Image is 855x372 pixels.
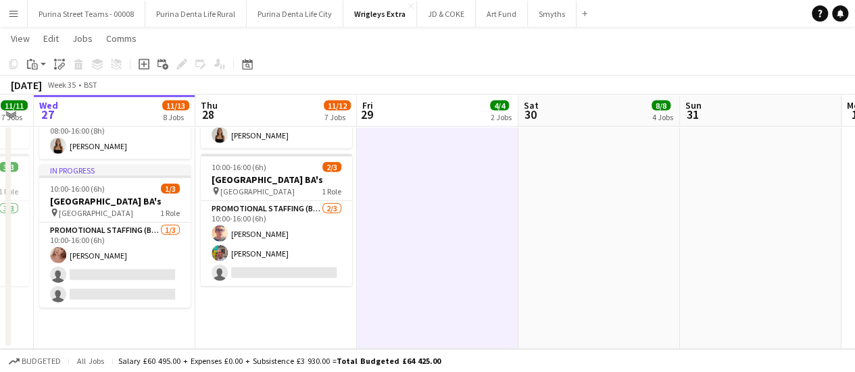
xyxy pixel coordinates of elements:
[652,112,673,122] div: 4 Jobs
[161,184,180,194] span: 1/3
[201,201,352,286] app-card-role: Promotional Staffing (Brand Ambassadors)2/310:00-16:00 (6h)[PERSON_NAME][PERSON_NAME]
[11,78,42,92] div: [DATE]
[417,1,476,27] button: JD & COKE
[1,112,27,122] div: 7 Jobs
[50,184,105,194] span: 10:00-16:00 (6h)
[324,101,351,111] span: 11/12
[1,101,28,111] span: 11/11
[322,186,341,196] span: 1 Role
[212,162,266,172] span: 10:00-16:00 (6h)
[322,162,341,172] span: 2/3
[39,223,191,308] app-card-role: Promotional Staffing (Brand Ambassadors)1/310:00-16:00 (6h)[PERSON_NAME]
[343,1,417,27] button: Wrigleys Extra
[106,32,137,45] span: Comms
[491,112,512,122] div: 2 Jobs
[39,99,58,111] span: Wed
[490,101,509,111] span: 4/4
[360,107,373,122] span: 29
[683,107,702,122] span: 31
[324,112,350,122] div: 7 Jobs
[362,99,373,111] span: Fri
[476,1,528,27] button: Art Fund
[39,195,191,207] h3: [GEOGRAPHIC_DATA] BA's
[685,99,702,111] span: Sun
[160,208,180,218] span: 1 Role
[39,165,191,176] div: In progress
[37,107,58,122] span: 27
[201,154,352,286] app-job-card: 10:00-16:00 (6h)2/3[GEOGRAPHIC_DATA] BA's [GEOGRAPHIC_DATA]1 RolePromotional Staffing (Brand Amba...
[162,101,189,111] span: 11/13
[11,32,30,45] span: View
[247,1,343,27] button: Purina Denta Life City
[337,356,441,366] span: Total Budgeted £64 425.00
[101,30,142,47] a: Comms
[522,107,539,122] span: 30
[7,354,63,369] button: Budgeted
[84,80,97,90] div: BST
[38,30,64,47] a: Edit
[524,99,539,111] span: Sat
[528,1,577,27] button: Smyths
[652,101,670,111] span: 8/8
[22,356,61,366] span: Budgeted
[163,112,189,122] div: 8 Jobs
[59,208,133,218] span: [GEOGRAPHIC_DATA]
[145,1,247,27] button: Purina Denta Life Rural
[67,30,98,47] a: Jobs
[43,32,59,45] span: Edit
[5,30,35,47] a: View
[72,32,93,45] span: Jobs
[39,165,191,308] app-job-card: In progress10:00-16:00 (6h)1/3[GEOGRAPHIC_DATA] BA's [GEOGRAPHIC_DATA]1 RolePromotional Staffing ...
[118,356,441,366] div: Salary £60 495.00 + Expenses £0.00 + Subsistence £3 930.00 =
[45,80,78,90] span: Week 35
[28,1,145,27] button: Purina Street Teams - 00008
[74,356,107,366] span: All jobs
[201,99,218,111] span: Thu
[220,186,295,196] span: [GEOGRAPHIC_DATA]
[201,174,352,186] h3: [GEOGRAPHIC_DATA] BA's
[199,107,218,122] span: 28
[39,113,191,159] app-card-role: Events (Event Manager)1/108:00-16:00 (8h)[PERSON_NAME]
